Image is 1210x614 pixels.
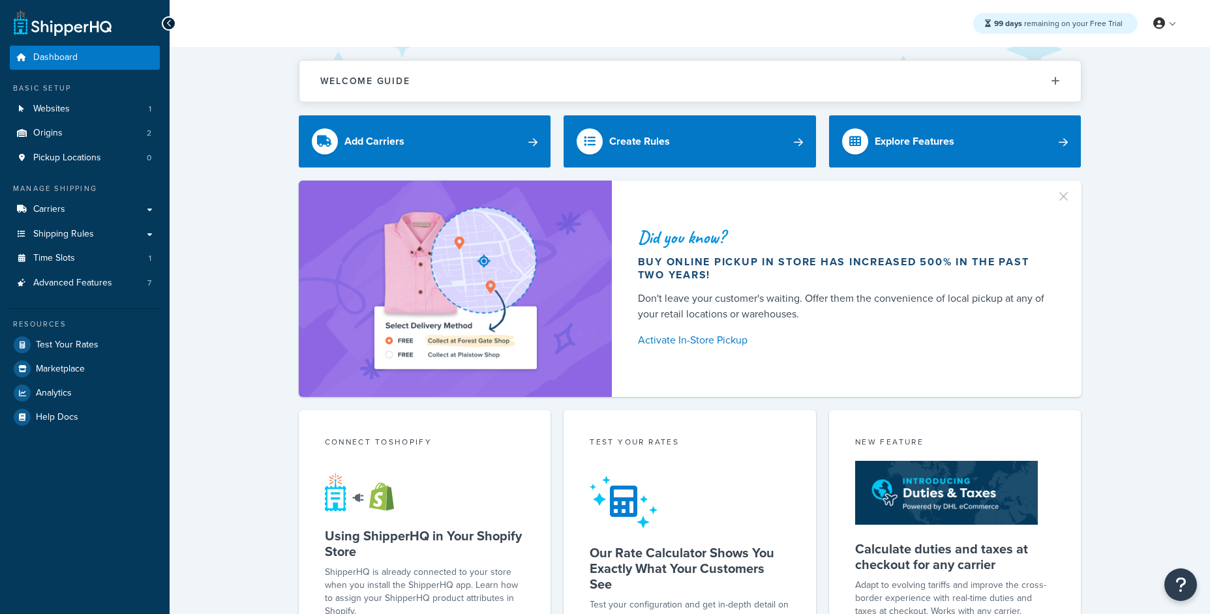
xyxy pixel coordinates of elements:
[10,97,160,121] a: Websites1
[33,52,78,63] span: Dashboard
[10,97,160,121] li: Websites
[10,121,160,145] li: Origins
[10,381,160,405] a: Analytics
[149,104,151,115] span: 1
[855,541,1055,572] h5: Calculate duties and taxes at checkout for any carrier
[33,128,63,139] span: Origins
[10,121,160,145] a: Origins2
[638,291,1050,322] div: Don't leave your customer's waiting. Offer them the convenience of local pickup at any of your re...
[337,200,573,377] img: ad-shirt-map-b0359fc47e01cab431d101c4b569394f6a03f54285957d908178d52f29eb9668.png
[325,528,525,559] h5: Using ShipperHQ in Your Shopify Store
[325,436,525,451] div: Connect to Shopify
[10,319,160,330] div: Resources
[33,204,65,215] span: Carriers
[147,153,151,164] span: 0
[33,278,112,289] span: Advanced Features
[10,271,160,295] li: Advanced Features
[10,83,160,94] div: Basic Setup
[10,197,160,222] a: Carriers
[638,228,1050,246] div: Did you know?
[36,364,85,375] span: Marketplace
[10,146,160,170] a: Pickup Locations0
[875,132,954,151] div: Explore Features
[10,222,160,246] a: Shipping Rules
[36,412,78,423] span: Help Docs
[299,115,551,168] a: Add Carriers
[10,271,160,295] a: Advanced Features7
[829,115,1081,168] a: Explore Features
[10,333,160,357] a: Test Your Rates
[590,545,790,592] h5: Our Rate Calculator Shows You Exactly What Your Customers See
[855,436,1055,451] div: New Feature
[147,278,151,289] span: 7
[36,340,98,351] span: Test Your Rates
[149,253,151,264] span: 1
[590,436,790,451] div: Test your rates
[638,331,1050,349] a: Activate In-Store Pickup
[10,405,160,429] a: Help Docs
[147,128,151,139] span: 2
[10,246,160,270] li: Time Slots
[10,46,160,70] a: Dashboard
[33,153,101,164] span: Pickup Locations
[36,388,72,399] span: Analytics
[344,132,404,151] div: Add Carriers
[994,18,1022,29] strong: 99 days
[1164,568,1197,601] button: Open Resource Center
[33,229,94,240] span: Shipping Rules
[10,146,160,170] li: Pickup Locations
[33,253,75,264] span: Time Slots
[638,256,1050,282] div: Buy online pickup in store has increased 500% in the past two years!
[10,357,160,381] a: Marketplace
[10,246,160,270] a: Time Slots1
[994,18,1123,29] span: remaining on your Free Trial
[564,115,816,168] a: Create Rules
[325,473,406,512] img: connect-shq-shopify-9b9a8c5a.svg
[299,61,1081,102] button: Welcome Guide
[609,132,670,151] div: Create Rules
[320,76,410,86] h2: Welcome Guide
[10,183,160,194] div: Manage Shipping
[33,104,70,115] span: Websites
